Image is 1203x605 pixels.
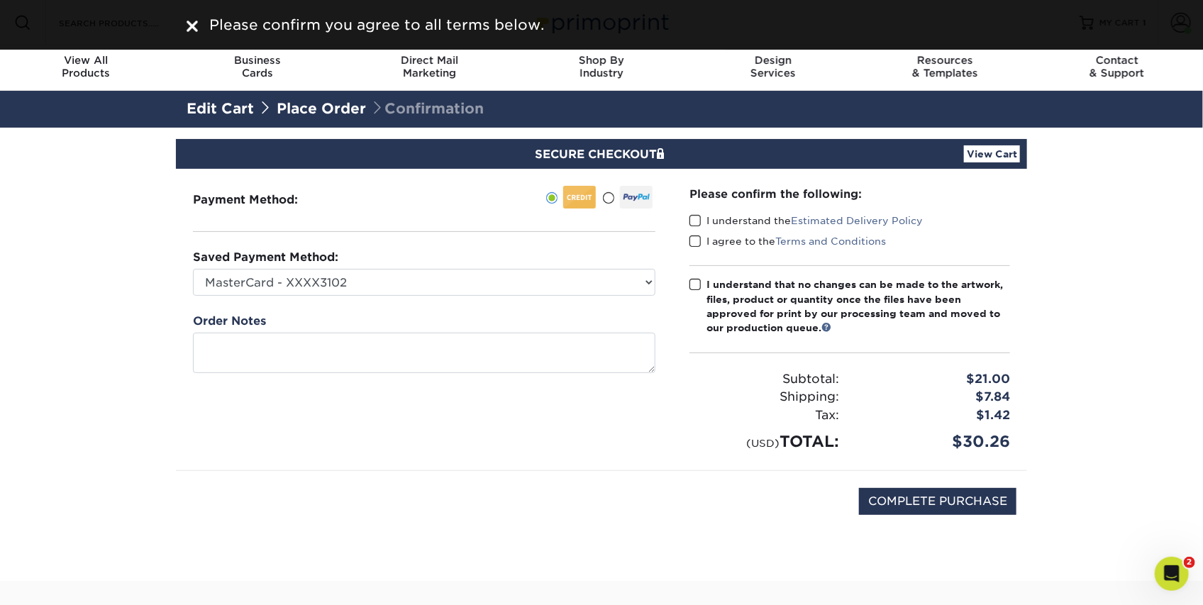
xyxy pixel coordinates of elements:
span: Contact [1031,54,1203,67]
a: Resources& Templates [859,45,1031,91]
span: Shop By [516,54,687,67]
div: I understand that no changes can be made to the artwork, files, product or quantity once the file... [706,277,1010,335]
div: & Support [1031,54,1203,79]
div: $1.42 [850,406,1021,425]
div: Please confirm the following: [689,186,1010,202]
a: DesignServices [687,45,859,91]
a: Direct MailMarketing [344,45,516,91]
a: View Cart [964,145,1020,162]
div: Marketing [344,54,516,79]
a: Shop ByIndustry [516,45,687,91]
div: Shipping: [679,388,850,406]
span: Design [687,54,859,67]
div: Tax: [679,406,850,425]
img: close [187,21,198,32]
a: Place Order [277,100,366,117]
input: COMPLETE PURCHASE [859,488,1016,515]
label: I agree to the [689,234,886,248]
label: Saved Payment Method: [193,249,338,266]
div: Subtotal: [679,370,850,389]
span: Please confirm you agree to all terms below. [209,16,544,33]
a: Estimated Delivery Policy [791,215,923,226]
div: Services [687,54,859,79]
span: Resources [859,54,1031,67]
div: Industry [516,54,687,79]
span: Business [172,54,343,67]
small: (USD) [746,437,780,449]
h3: Payment Method: [193,193,333,206]
div: & Templates [859,54,1031,79]
label: Order Notes [193,313,266,330]
div: $30.26 [850,430,1021,453]
iframe: Intercom live chat [1155,557,1189,591]
div: Cards [172,54,343,79]
a: Edit Cart [187,100,254,117]
span: Direct Mail [344,54,516,67]
span: Confirmation [370,100,484,117]
span: SECURE CHECKOUT [535,148,668,161]
img: DigiCert Secured Site Seal [187,488,257,530]
div: $21.00 [850,370,1021,389]
span: 2 [1184,557,1195,568]
label: I understand the [689,213,923,228]
div: $7.84 [850,388,1021,406]
div: TOTAL: [679,430,850,453]
a: BusinessCards [172,45,343,91]
a: Terms and Conditions [775,235,886,247]
a: Contact& Support [1031,45,1203,91]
